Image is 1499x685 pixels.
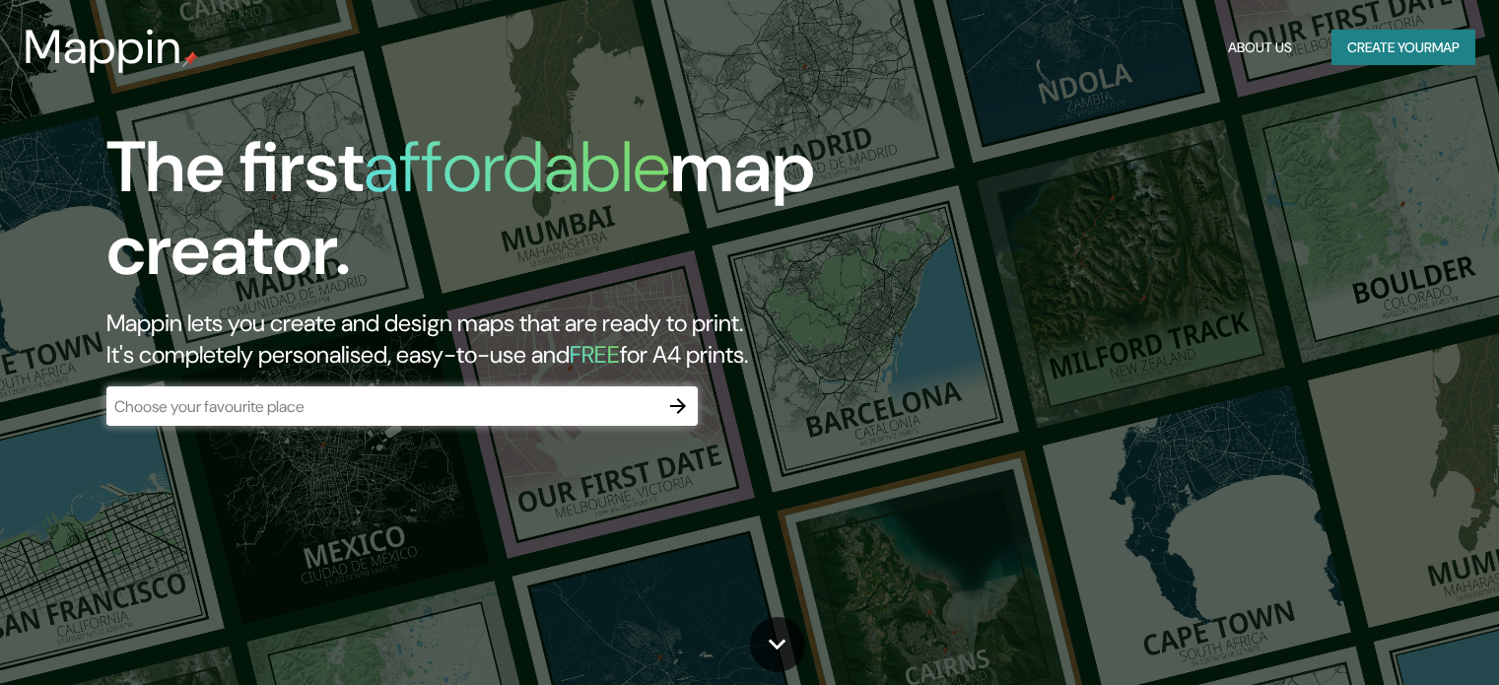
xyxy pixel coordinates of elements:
h1: affordable [364,121,670,213]
h3: Mappin [24,20,182,75]
input: Choose your favourite place [106,395,658,418]
h1: The first map creator. [106,126,856,308]
h5: FREE [570,339,620,370]
img: mappin-pin [182,51,198,67]
button: Create yourmap [1331,30,1475,66]
button: About Us [1220,30,1300,66]
h2: Mappin lets you create and design maps that are ready to print. It's completely personalised, eas... [106,308,856,371]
